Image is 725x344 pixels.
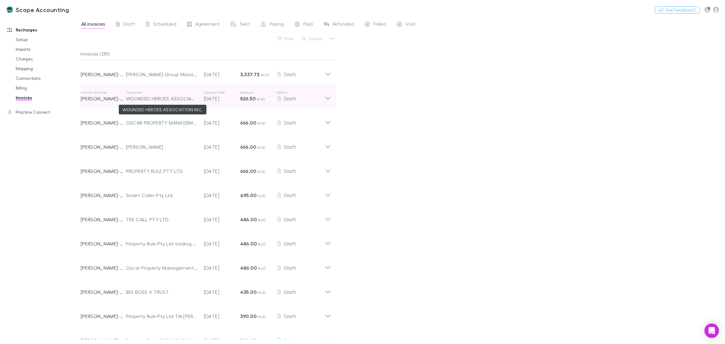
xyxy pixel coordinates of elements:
span: Draft [123,21,135,29]
span: AUD [258,242,266,246]
button: Search [299,35,326,42]
button: Got Feedback? [655,6,700,14]
strong: 826.50 [240,96,256,102]
div: [PERSON_NAME]-0098TEK CALL PTY LTD[DATE]486.00 AUDDraft [76,205,336,229]
span: Agreement [195,21,220,29]
div: Invoice Number[PERSON_NAME]-0047CustomerInvoice Date[DATE]Amount826.50 AUDStatusDraft [76,84,336,108]
a: Mapping [10,64,85,73]
p: [DATE] [204,337,240,344]
span: Draft [284,289,296,295]
p: Status [276,90,325,95]
a: Connections [10,73,85,83]
div: Open Intercom Messenger [704,323,719,338]
div: Oscar Property Management Unit Trust trading as [PERSON_NAME] Brookwater and [GEOGRAPHIC_DATA] [126,264,198,271]
strong: 390.00 [240,313,256,319]
a: Recharges [1,25,85,35]
img: Scope Accounting's Logo [6,6,13,13]
div: Property Rule Pty Ltd trading as [PERSON_NAME] Brookwater and [GEOGRAPHIC_DATA] [126,240,198,247]
span: Scheduled [153,21,176,29]
div: [PERSON_NAME]-0045PROPERTY RULE PTY LTD[DATE]666.00 AUDDraft [76,157,336,181]
div: PROPERTY RULE PTY LTD [126,167,198,175]
strong: 390.00 [240,337,256,343]
span: Paying [269,21,284,29]
p: [PERSON_NAME]-0215 [81,71,126,78]
span: Refunded [333,21,354,29]
div: [PERSON_NAME]-0238BIG BOSS V TRUST[DATE]435.00 AUDDraft [76,277,336,302]
p: [DATE] [204,167,240,175]
a: Charges [10,54,85,64]
p: [PERSON_NAME]-0119 [81,313,126,320]
p: [PERSON_NAME]-0238 [81,288,126,296]
div: [PERSON_NAME]-0102Smart Caller Pty Ltd[DATE]495.00 AUDDraft [76,181,336,205]
span: Void [405,21,415,29]
div: BIG BOSS V TRUST [126,288,198,296]
span: Sent [240,21,250,29]
div: [PERSON_NAME] [126,143,198,151]
div: [PERSON_NAME]-0331[PERSON_NAME][DATE]666.00 AUDDraft [76,132,336,157]
span: AUD [258,290,266,295]
p: [DATE] [204,313,240,320]
span: Draft [284,313,296,319]
p: [PERSON_NAME]-0047 [81,95,126,102]
p: [DATE] [204,71,240,78]
p: [PERSON_NAME]-0130 [81,264,126,271]
strong: 666.00 [240,144,256,150]
a: Scope Accounting [2,2,72,17]
span: Draft [284,337,296,343]
span: All invoices [81,21,105,29]
span: AUD [258,339,266,343]
p: [DATE] [204,216,240,223]
span: Paid [303,21,313,29]
div: [PERSON_NAME]-0130Oscar Property Management Unit Trust trading as [PERSON_NAME] Brookwater and [G... [76,253,336,277]
span: AUD [257,97,265,101]
div: TEK CALL PTY LTD [126,216,198,223]
p: [PERSON_NAME]-0098 [81,216,126,223]
span: Failed [373,21,386,29]
strong: 486.00 [240,241,257,247]
span: Draft [284,120,296,125]
div: Smart Caller Pty Ltd [126,192,198,199]
a: Imports [10,44,85,54]
h3: Scope Accounting [16,6,69,13]
a: Practice Connect [1,107,85,117]
span: Draft [284,192,296,198]
p: [PERSON_NAME]-0102 [81,192,126,199]
span: AUD [257,169,266,174]
span: AUD [258,193,266,198]
strong: 666.00 [240,168,256,174]
div: [PERSON_NAME]-0033Property Rule Pty Ltd trading as [PERSON_NAME] Brookwater and [GEOGRAPHIC_DATA]... [76,229,336,253]
div: [PERSON_NAME]-0119Property Rule Pty Ltd T/A [PERSON_NAME] [PERSON_NAME][DATE]390.00 AUDDraft [76,302,336,326]
p: Invoice Number [81,90,126,95]
span: AUD [257,121,266,125]
span: Draft [284,241,296,246]
p: [PERSON_NAME]-0076 [81,119,126,126]
a: Billing [10,83,85,93]
span: AUD [261,73,269,77]
div: [PERSON_NAME]-0215[PERSON_NAME] Group Management Services Pty Ltd[DATE]3,337.73 AUDDraft [76,60,336,84]
div: [PERSON_NAME] Group Management Services Pty Ltd [126,71,198,78]
p: Invoice Date [204,90,240,95]
p: [PERSON_NAME]-0033 [81,240,126,247]
button: Filter [275,35,298,42]
span: Draft [284,216,296,222]
p: [PERSON_NAME]-0331 [81,143,126,151]
p: [DATE] [204,240,240,247]
p: Amount [240,90,276,95]
div: Property Rule Pty Ltd T/A [PERSON_NAME] [PERSON_NAME] [126,313,198,320]
p: [PERSON_NAME]-0045 [81,167,126,175]
a: Invoices [10,93,85,102]
strong: 666.00 [240,120,256,126]
span: AUD [258,266,266,271]
span: AUD [258,314,266,319]
a: Setup [10,35,85,44]
p: [DATE] [204,288,240,296]
strong: 486.00 [240,265,257,271]
div: OSCAR PROPERTY MANAGEMENT UNIT TRUST [126,119,198,126]
p: [PERSON_NAME]-0067 [81,337,126,344]
span: Draft [284,71,296,77]
span: AUD [258,218,266,222]
strong: 495.00 [240,192,256,198]
p: Customer [126,90,198,95]
p: [DATE] [204,95,240,102]
span: Draft [284,96,296,101]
